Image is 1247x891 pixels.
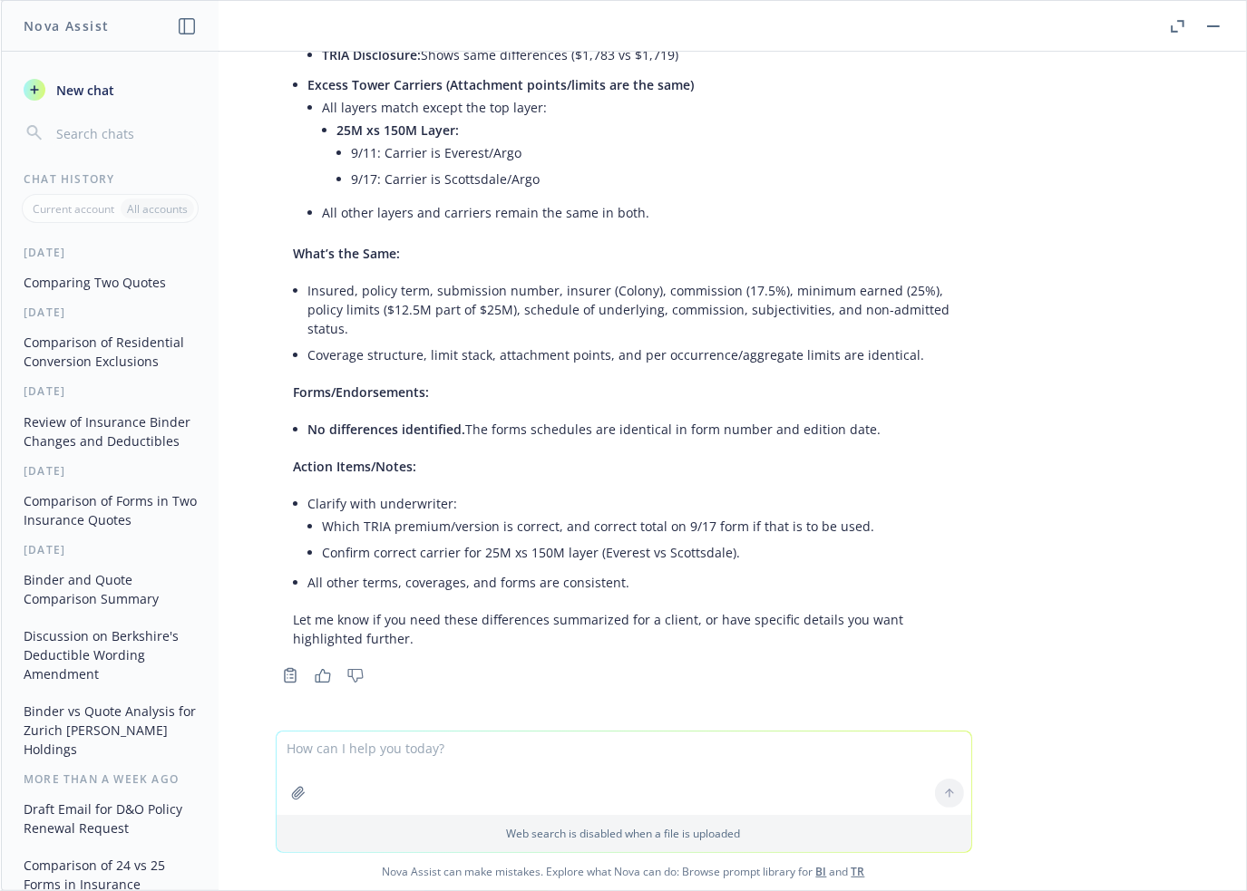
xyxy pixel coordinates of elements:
a: BI [816,864,827,879]
button: Comparing Two Quotes [16,267,204,297]
svg: Copy to clipboard [282,667,298,683]
a: TR [852,864,865,879]
span: No differences identified. [308,421,466,438]
span: Forms/Endorsements: [294,383,430,401]
span: What’s the Same: [294,245,401,262]
li: All layers match except the top layer: [323,94,954,199]
li: All other terms, coverages, and forms are consistent. [308,569,954,596]
p: All accounts [127,201,188,217]
li: Confirm correct carrier for 25M xs 150M layer (Everest vs Scottsdale). [323,539,954,566]
div: [DATE] [2,542,219,557]
button: Binder vs Quote Analysis for Zurich [PERSON_NAME] Holdings [16,696,204,764]
button: Binder and Quote Comparison Summary [16,565,204,614]
div: [DATE] [2,305,219,320]
div: Chat History [2,171,219,187]
li: Insured, policy term, submission number, insurer (Colony), commission (17.5%), minimum earned (25... [308,277,954,342]
span: New chat [53,81,114,100]
button: New chat [16,73,204,106]
span: TRIA Disclosure: [323,46,422,63]
span: Action Items/Notes: [294,458,417,475]
p: Web search is disabled when a file is uploaded [287,826,960,841]
span: 25M xs 150M Layer: [337,121,460,139]
li: Shows same differences ($1,783 vs $1,719) [323,42,954,68]
button: Comparison of Residential Conversion Exclusions [16,327,204,376]
li: Which TRIA premium/version is correct, and correct total on 9/17 form if that is to be used. [323,513,954,539]
li: Clarify with underwriter: [308,490,954,569]
h1: Nova Assist [24,16,109,35]
li: All other layers and carriers remain the same in both. [323,199,954,226]
li: The forms schedules are identical in form number and edition date. [308,416,954,442]
div: [DATE] [2,383,219,399]
li: 9/17: Carrier is Scottsdale/Argo [352,166,954,192]
div: [DATE] [2,245,219,260]
p: Let me know if you need these differences summarized for a client, or have specific details you w... [294,610,954,648]
div: More than a week ago [2,771,219,787]
p: Current account [33,201,114,217]
span: Nova Assist can make mistakes. Explore what Nova can do: Browse prompt library for and [8,853,1239,890]
button: Thumbs down [341,663,370,688]
li: 9/11: Carrier is Everest/Argo [352,140,954,166]
button: Review of Insurance Binder Changes and Deductibles [16,407,204,456]
li: Coverage structure, limit stack, attachment points, and per occurrence/aggregate limits are ident... [308,342,954,368]
span: Excess Tower Carriers (Attachment points/limits are the same) [308,76,695,93]
input: Search chats [53,121,197,146]
button: Comparison of Forms in Two Insurance Quotes [16,486,204,535]
div: [DATE] [2,463,219,479]
button: Draft Email for D&O Policy Renewal Request [16,794,204,843]
button: Discussion on Berkshire's Deductible Wording Amendment [16,621,204,689]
